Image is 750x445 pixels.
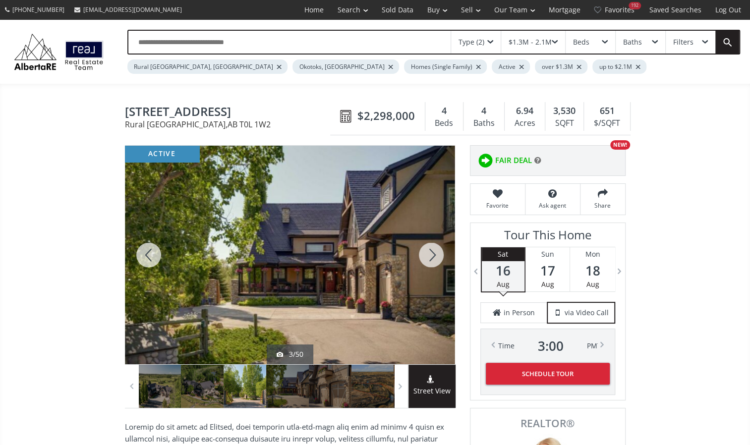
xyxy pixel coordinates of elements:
div: 3/50 [277,349,303,359]
span: 16 [482,264,524,278]
div: Baths [468,116,499,131]
span: Rural [GEOGRAPHIC_DATA] , AB T0L 1W2 [125,120,335,128]
span: Aug [541,279,554,289]
span: 18 [570,264,615,278]
img: rating icon [475,151,495,170]
div: Filters [673,39,693,46]
span: Share [585,201,620,210]
span: [EMAIL_ADDRESS][DOMAIN_NAME] [83,5,182,14]
div: NEW! [610,140,630,150]
div: Beds [573,39,589,46]
span: $2,298,000 [357,108,415,123]
span: in Person [504,308,535,318]
div: 4 [430,105,458,117]
div: 192 [629,2,641,9]
div: active [125,146,199,162]
div: up to $2.1M [592,59,646,74]
div: 4 [468,105,499,117]
span: REALTOR® [481,418,614,429]
div: over $1.3M [535,59,587,74]
img: Logo [10,31,108,72]
div: Active [492,59,530,74]
div: Rural [GEOGRAPHIC_DATA], [GEOGRAPHIC_DATA] [127,59,288,74]
div: Sat [482,247,524,261]
div: $1.3M - 2.1M [509,39,552,46]
div: SQFT [550,116,578,131]
span: Aug [586,279,599,289]
div: $/SQFT [589,116,625,131]
span: via Video Call [565,308,609,318]
span: Aug [497,279,510,289]
div: 6.94 [510,105,540,117]
div: Type (2) [459,39,484,46]
a: [EMAIL_ADDRESS][DOMAIN_NAME] [69,0,187,19]
span: [PHONE_NUMBER] [12,5,64,14]
div: Acres [510,116,540,131]
div: Baths [623,39,642,46]
div: Beds [430,116,458,131]
div: Mon [570,247,615,261]
span: 3 : 00 [538,339,564,353]
div: 651 [589,105,625,117]
div: Sun [525,247,570,261]
span: 17 [525,264,570,278]
div: 192215 146 Avenue West Rural Foothills County, AB T0L 1W2 - Photo 4 of 50 [125,146,455,364]
span: Street View [408,386,456,397]
button: Schedule Tour [486,363,610,385]
span: Ask agent [530,201,575,210]
div: Okotoks, [GEOGRAPHIC_DATA] [292,59,399,74]
span: 192215 146 Avenue West [125,105,335,120]
span: 3,530 [553,105,576,117]
span: FAIR DEAL [495,155,532,166]
div: Homes (Single Family) [404,59,487,74]
span: Favorite [475,201,520,210]
h3: Tour This Home [480,228,615,247]
div: Time PM [498,339,597,353]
